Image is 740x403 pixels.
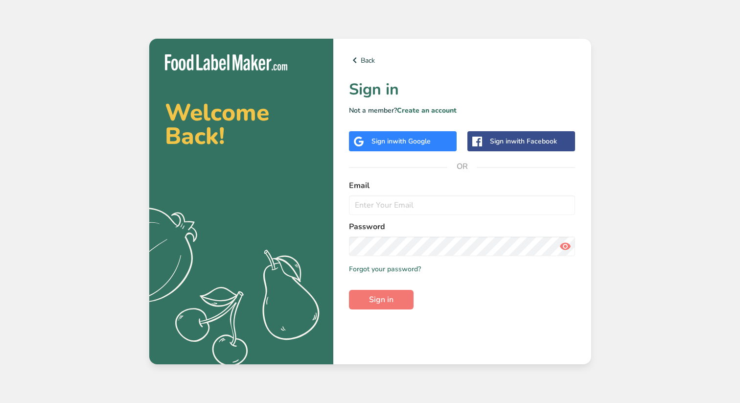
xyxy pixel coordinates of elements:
[490,136,557,146] div: Sign in
[349,54,576,66] a: Back
[349,290,414,309] button: Sign in
[397,106,457,115] a: Create an account
[349,78,576,101] h1: Sign in
[165,101,318,148] h2: Welcome Back!
[349,105,576,116] p: Not a member?
[369,294,393,306] span: Sign in
[447,152,477,181] span: OR
[349,195,576,215] input: Enter Your Email
[349,264,421,274] a: Forgot your password?
[165,54,287,71] img: Food Label Maker
[511,137,557,146] span: with Facebook
[371,136,431,146] div: Sign in
[349,221,576,233] label: Password
[349,180,576,191] label: Email
[393,137,431,146] span: with Google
